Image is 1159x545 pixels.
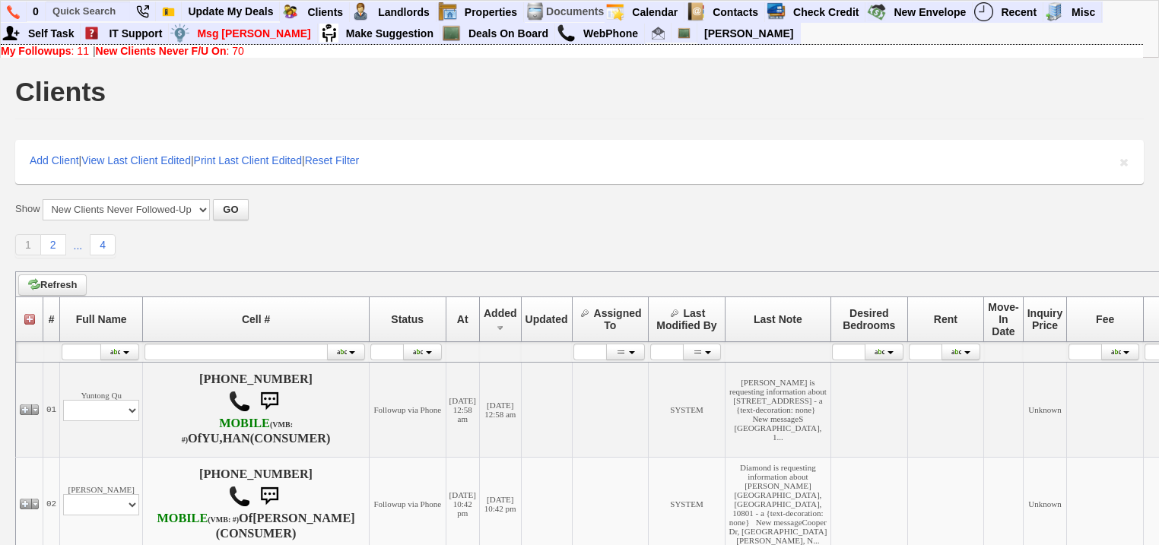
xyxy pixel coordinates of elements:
img: Bookmark.png [162,5,175,18]
a: Contacts [707,2,765,22]
h4: [PHONE_NUMBER] Of (CONSUMER) [146,467,366,540]
div: | | | [15,140,1144,184]
td: Unknown [1023,362,1067,457]
img: phone.png [7,5,20,19]
a: My Followups: 11 [1,45,89,57]
img: su2.jpg [319,24,338,43]
td: 01 [43,362,60,457]
img: sms.png [254,481,284,512]
font: (VMB: #) [182,420,293,444]
label: Show [15,202,40,216]
span: Desired Bedrooms [843,307,895,331]
span: Last Note [754,313,802,325]
b: T-Mobile USA, Inc. [182,417,293,445]
b: New Clients Never F/U On [96,45,227,57]
a: 2 [41,234,66,255]
img: help2.png [82,24,101,43]
img: phone22.png [136,5,149,18]
img: myadd.png [2,24,21,43]
a: Msg [PERSON_NAME] [191,24,317,43]
a: [PERSON_NAME] [698,24,799,43]
h1: Clients [15,78,106,106]
a: ... [66,236,90,255]
img: chalkboard.png [442,24,461,43]
a: IT Support [103,24,169,43]
td: [PERSON_NAME] is requesting information about [STREET_ADDRESS] - a {text-decoration: none} New me... [725,362,830,457]
font: Msg [PERSON_NAME] [197,27,310,40]
a: Landlords [372,2,437,22]
a: Check Credit [787,2,865,22]
th: # [43,296,60,341]
img: contact.png [686,2,705,21]
b: YU,HAN [202,432,250,445]
a: Misc [1065,2,1102,22]
span: Assigned To [594,307,642,331]
font: MOBILE [157,512,208,525]
img: docs.png [526,2,545,21]
a: Reset Filter [305,154,360,166]
span: Rent [934,313,957,325]
img: officebldg.png [1045,2,1064,21]
td: SYSTEM [649,362,726,457]
a: Calendar [626,2,684,22]
a: View Last Client Edited [81,154,191,166]
img: properties.png [438,2,457,21]
button: GO [213,199,248,220]
img: clients.png [281,2,300,21]
td: [DATE] 12:58 am [479,362,521,457]
input: Quick Search [46,2,130,21]
a: Refresh [18,274,87,296]
span: Last Modified By [656,307,716,331]
img: appt_icon.png [605,2,624,21]
a: New Envelope [888,2,973,22]
a: Print Last Client Edited [194,154,302,166]
span: Move-In Date [988,301,1018,337]
a: Clients [301,2,350,22]
img: recent.png [974,2,993,21]
td: Followup via Phone [369,362,446,457]
a: New Clients Never F/U On: 70 [96,45,244,57]
a: Properties [459,2,524,22]
a: Update My Deals [182,2,280,21]
td: Documents [545,2,605,22]
img: money.png [170,24,189,43]
td: [DATE] 12:58 am [446,362,479,457]
a: Self Task [22,24,81,43]
img: call.png [228,485,251,508]
font: (VMB: #) [208,515,239,524]
span: Updated [526,313,568,325]
a: WebPhone [577,24,645,43]
a: 0 [27,2,46,21]
font: MOBILE [219,417,270,430]
h4: [PHONE_NUMBER] Of (CONSUMER) [146,372,366,447]
a: Make Suggestion [340,24,440,43]
img: call.png [228,390,251,413]
img: sms.png [254,386,284,417]
a: Deals On Board [462,24,555,43]
span: Fee [1096,313,1114,325]
a: Add Client [30,154,79,166]
b: [PERSON_NAME] [252,512,355,525]
span: Added [484,307,517,319]
td: Yuntong Qu [60,362,143,457]
img: Renata@HomeSweetHomeProperties.com [652,27,665,40]
img: call.png [557,24,576,43]
img: gmoney.png [867,2,886,21]
b: AT&T Wireless [157,512,239,525]
span: Status [391,313,424,325]
a: Recent [995,2,1043,22]
img: chalkboard.png [678,27,691,40]
a: 1 [15,234,41,255]
b: My Followups [1,45,71,57]
span: Cell # [242,313,270,325]
span: Full Name [76,313,127,325]
a: 4 [90,234,116,255]
span: Inquiry Price [1027,307,1063,331]
img: creditreport.png [767,2,786,21]
img: landlord.png [351,2,370,21]
span: At [457,313,468,325]
div: | [1,45,1143,57]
